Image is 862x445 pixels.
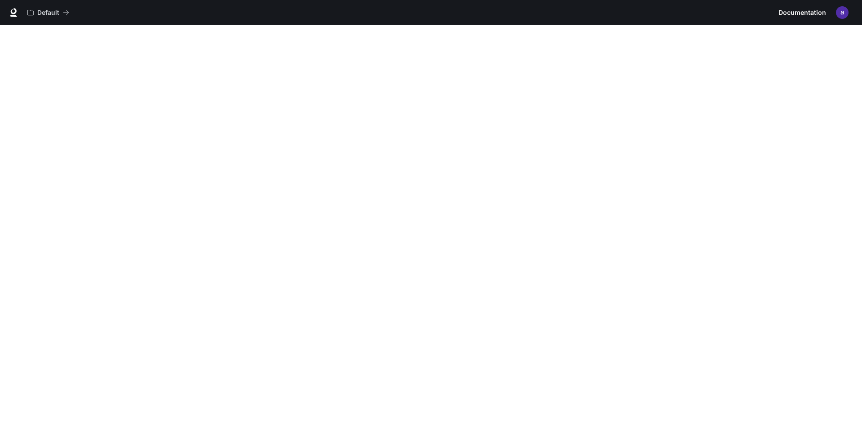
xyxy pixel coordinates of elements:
[836,6,849,19] img: User avatar
[23,4,73,22] button: All workspaces
[37,9,59,17] p: Default
[833,4,851,22] button: User avatar
[778,7,826,18] span: Documentation
[775,4,830,22] a: Documentation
